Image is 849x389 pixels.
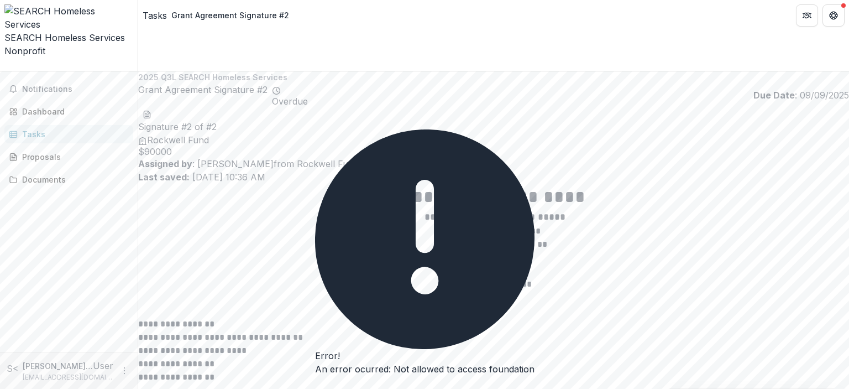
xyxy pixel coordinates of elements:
[138,170,849,184] p: [DATE] 10:36 AM
[753,90,795,101] strong: Due Date
[4,31,133,44] div: SEARCH Homeless Services
[93,359,113,372] p: User
[22,128,124,140] div: Tasks
[822,4,845,27] button: Get Help
[138,172,190,183] strong: Last saved:
[4,148,133,166] a: Proposals
[22,106,124,117] div: Dashboard
[138,71,849,83] p: 2025 Q3L SEARCH Homeless Services
[4,170,133,189] a: Documents
[7,362,18,375] div: Sondee Chalcraft <schalcraft@searchhomeless.org>
[143,107,151,120] button: download-word-button
[138,147,849,157] span: $ 90000
[22,174,124,185] div: Documents
[22,151,124,163] div: Proposals
[171,9,289,21] div: Grant Agreement Signature #2
[138,121,217,132] span: Signature #2 of #2
[4,45,45,56] span: Nonprofit
[272,96,308,107] span: Overdue
[796,4,818,27] button: Partners
[118,364,131,377] button: More
[143,7,294,23] nav: breadcrumb
[23,372,113,382] p: [EMAIL_ADDRESS][DOMAIN_NAME]
[143,9,167,22] a: Tasks
[23,360,93,372] p: [PERSON_NAME] <[EMAIL_ADDRESS][DOMAIN_NAME]>
[138,157,849,170] p: : [PERSON_NAME] from Rockwell Fund
[4,102,133,121] a: Dashboard
[147,134,209,146] span: Rockwell Fund
[138,158,192,169] strong: Assigned by
[4,80,133,98] button: Notifications
[4,4,133,31] img: SEARCH Homeless Services
[4,125,133,143] a: Tasks
[753,89,849,102] p: : 09/09/2025
[138,83,268,107] h2: Grant Agreement Signature #2
[22,85,129,94] span: Notifications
